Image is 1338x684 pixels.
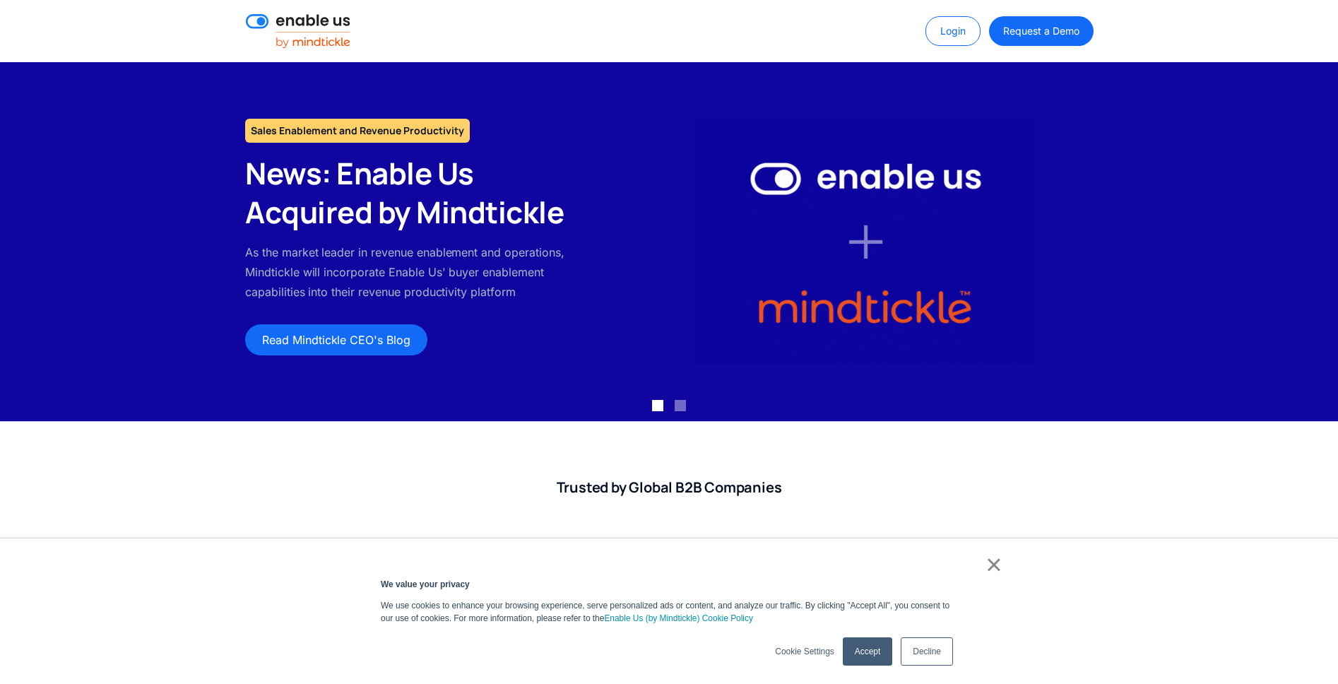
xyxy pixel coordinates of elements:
a: Login [925,16,981,46]
a: Enable Us (by Mindtickle) Cookie Policy [604,612,753,625]
h1: Sales Enablement and Revenue Productivity [245,119,470,143]
a: Decline [901,637,953,666]
div: Show slide 2 of 2 [675,400,686,411]
p: We use cookies to enhance your browsing experience, serve personalized ads or content, and analyz... [381,599,957,625]
a: Read Mindtickle CEO's Blog [245,324,427,355]
h2: Trusted by Global B2B Companies [245,478,1093,497]
a: Accept [843,637,892,666]
a: Cookie Settings [775,645,834,658]
a: × [985,558,1002,571]
a: Request a Demo [989,16,1093,46]
div: Show slide 1 of 2 [652,400,663,411]
iframe: Qualified Messenger [1273,619,1338,684]
div: next slide [1281,62,1338,421]
p: As the market leader in revenue enablement and operations, Mindtickle will incorporate Enable Us'... [245,242,582,302]
h2: News: Enable Us Acquired by Mindtickle [245,154,582,231]
strong: We value your privacy [381,579,470,589]
img: Enable Us by Mindtickle [696,119,1035,365]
